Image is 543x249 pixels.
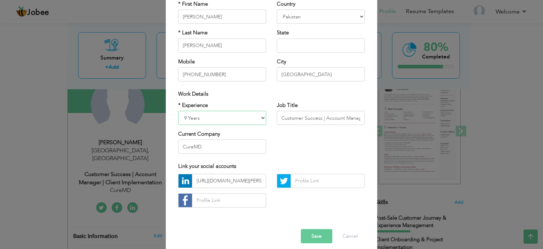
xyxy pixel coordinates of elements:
label: * Last Name [178,29,208,36]
label: State [277,29,289,36]
input: Profile Link [192,174,266,188]
span: Work Details [178,90,208,97]
label: City [277,58,286,66]
img: Twitter [277,174,291,188]
button: Cancel [335,229,365,243]
label: Job Title [277,101,298,109]
label: * First Name [178,0,208,8]
input: Profile Link [291,174,365,188]
span: Link your social accounts [178,163,236,170]
input: Profile Link [192,193,266,208]
img: facebook [179,194,192,207]
label: Current Company [178,130,220,138]
img: linkedin [179,174,192,188]
button: Save [301,229,332,243]
label: Country [277,0,296,8]
label: Mobile [178,58,195,66]
label: * Experience [178,101,208,109]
